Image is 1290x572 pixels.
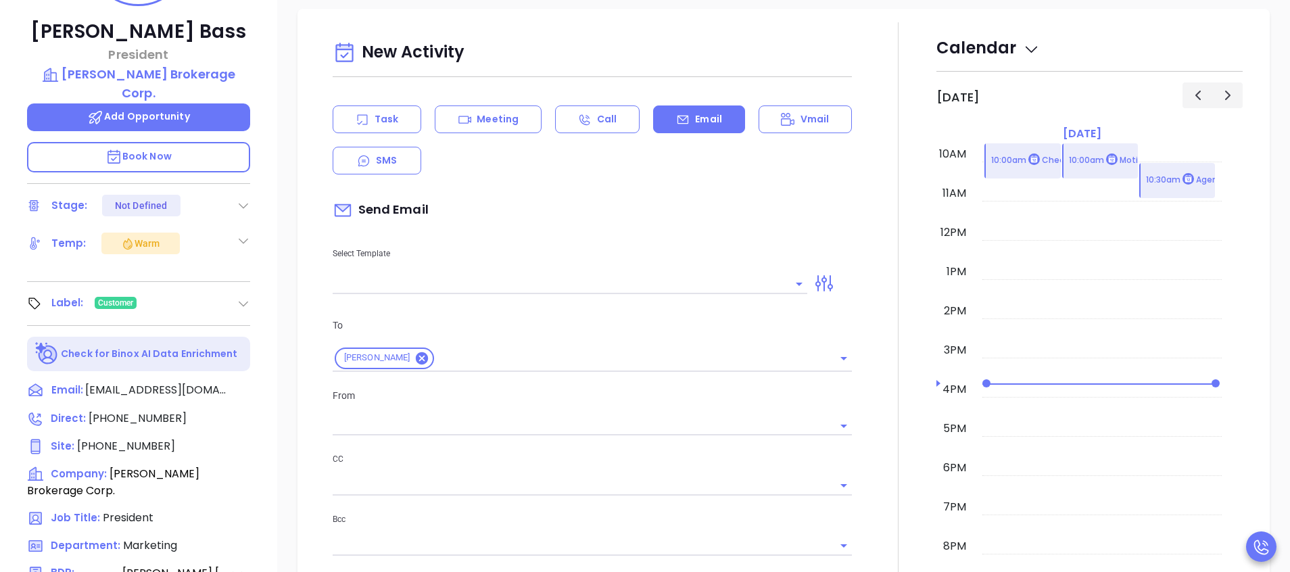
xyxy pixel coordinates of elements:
[123,538,177,553] span: Marketing
[51,439,74,453] span: Site :
[51,510,100,525] span: Job Title:
[333,452,852,467] p: CC
[27,20,250,44] p: [PERSON_NAME] Bass
[936,37,1040,59] span: Calendar
[98,295,134,310] span: Customer
[477,112,519,126] p: Meeting
[1060,124,1104,143] a: [DATE]
[376,153,397,168] p: SMS
[333,318,852,333] p: To
[834,349,853,368] button: Open
[944,264,969,280] div: 1pm
[51,195,88,216] div: Stage:
[940,499,969,515] div: 7pm
[121,235,160,252] div: Warm
[51,233,87,254] div: Temp:
[375,112,398,126] p: Task
[940,381,969,398] div: 4pm
[89,410,187,426] span: [PHONE_NUMBER]
[333,195,429,226] span: Send Email
[27,65,250,102] a: [PERSON_NAME] Brokerage Corp.
[333,36,852,70] div: New Activity
[790,275,809,293] button: Open
[941,342,969,358] div: 3pm
[991,153,1216,168] p: 10:00am Check [PERSON_NAME] Defender Licenses
[940,538,969,554] div: 8pm
[115,195,167,216] div: Not Defined
[940,421,969,437] div: 5pm
[27,466,199,498] span: [PERSON_NAME] Brokerage Corp.
[335,348,434,369] div: [PERSON_NAME]
[1182,82,1213,108] button: Previous day
[936,90,980,105] h2: [DATE]
[105,149,172,163] span: Book Now
[103,510,153,525] span: President
[834,476,853,495] button: Open
[51,382,83,400] span: Email:
[85,382,227,398] span: [EMAIL_ADDRESS][DOMAIN_NAME]
[333,388,852,403] p: From
[597,112,617,126] p: Call
[51,467,107,481] span: Company:
[941,303,969,319] div: 2pm
[61,347,237,361] p: Check for Binox AI Data Enrichment
[695,112,722,126] p: Email
[35,342,59,366] img: Ai-Enrich-DaqCidB-.svg
[77,438,175,454] span: [PHONE_NUMBER]
[801,112,830,126] p: Vmail
[51,538,120,552] span: Department:
[87,110,190,123] span: Add Opportunity
[51,293,84,313] div: Label:
[333,246,807,261] p: Select Template
[834,536,853,555] button: Open
[936,146,969,162] div: 10am
[940,460,969,476] div: 6pm
[940,185,969,201] div: 11am
[333,512,852,527] p: Bcc
[834,416,853,435] button: Open
[938,224,969,241] div: 12pm
[336,352,419,364] span: [PERSON_NAME]
[51,411,86,425] span: Direct :
[1212,82,1243,108] button: Next day
[27,45,250,64] p: President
